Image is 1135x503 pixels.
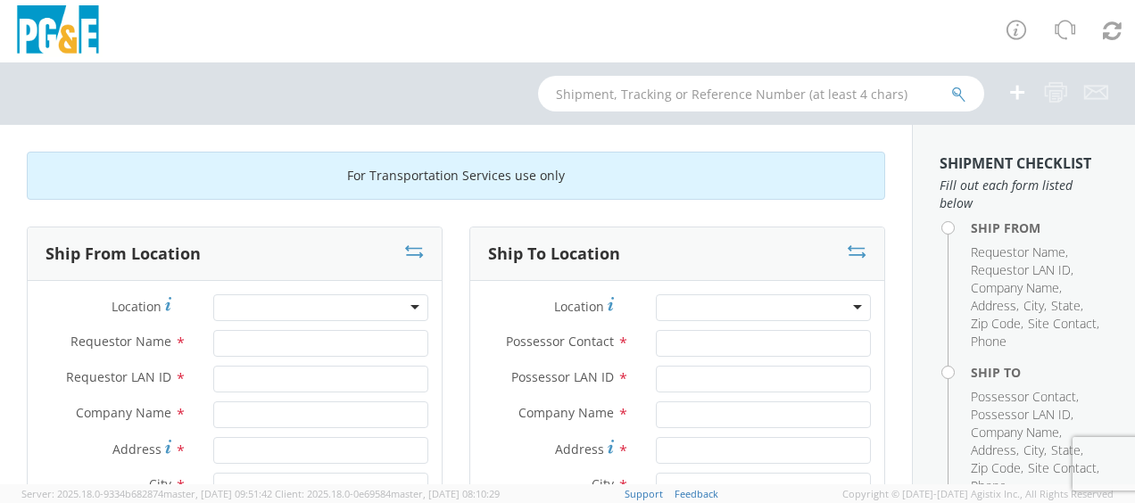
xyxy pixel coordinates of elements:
[971,333,1007,350] span: Phone
[971,406,1073,424] li: ,
[1028,315,1099,333] li: ,
[1023,297,1047,315] li: ,
[1028,459,1097,476] span: Site Contact
[971,366,1108,379] h4: Ship To
[971,297,1019,315] li: ,
[842,487,1114,501] span: Copyright © [DATE]-[DATE] Agistix Inc., All Rights Reserved
[971,459,1023,477] li: ,
[163,487,272,500] span: master, [DATE] 09:51:42
[971,441,1019,459] li: ,
[1051,297,1081,314] span: State
[625,487,663,500] a: Support
[1028,315,1097,332] span: Site Contact
[1023,297,1044,314] span: City
[76,404,171,421] span: Company Name
[1051,441,1083,459] li: ,
[1028,459,1099,477] li: ,
[554,298,604,315] span: Location
[112,298,162,315] span: Location
[149,475,171,492] span: City
[46,245,201,263] h3: Ship From Location
[971,315,1023,333] li: ,
[538,76,984,111] input: Shipment, Tracking or Reference Number (at least 4 chars)
[971,315,1021,332] span: Zip Code
[971,388,1079,406] li: ,
[21,487,272,500] span: Server: 2025.18.0-9334b682874
[112,441,162,458] span: Address
[1023,441,1044,458] span: City
[592,475,614,492] span: City
[1023,441,1047,459] li: ,
[971,243,1068,261] li: ,
[511,368,614,385] span: Possessor LAN ID
[971,243,1065,260] span: Requestor Name
[675,487,718,500] a: Feedback
[971,279,1059,296] span: Company Name
[13,5,103,58] img: pge-logo-06675f144f4cfa6a6814.png
[555,441,604,458] span: Address
[70,333,171,350] span: Requestor Name
[971,424,1059,441] span: Company Name
[971,406,1071,423] span: Possessor LAN ID
[488,245,620,263] h3: Ship To Location
[971,424,1062,441] li: ,
[66,368,171,385] span: Requestor LAN ID
[971,279,1062,297] li: ,
[971,477,1007,494] span: Phone
[506,333,614,350] span: Possessor Contact
[391,487,500,500] span: master, [DATE] 08:10:29
[971,221,1108,235] h4: Ship From
[971,388,1076,405] span: Possessor Contact
[971,297,1016,314] span: Address
[275,487,500,500] span: Client: 2025.18.0-0e69584
[971,261,1073,279] li: ,
[518,404,614,421] span: Company Name
[1051,441,1081,458] span: State
[971,441,1016,458] span: Address
[940,177,1108,212] span: Fill out each form listed below
[971,261,1071,278] span: Requestor LAN ID
[27,152,885,200] div: For Transportation Services use only
[940,153,1091,173] strong: Shipment Checklist
[971,459,1021,476] span: Zip Code
[1051,297,1083,315] li: ,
